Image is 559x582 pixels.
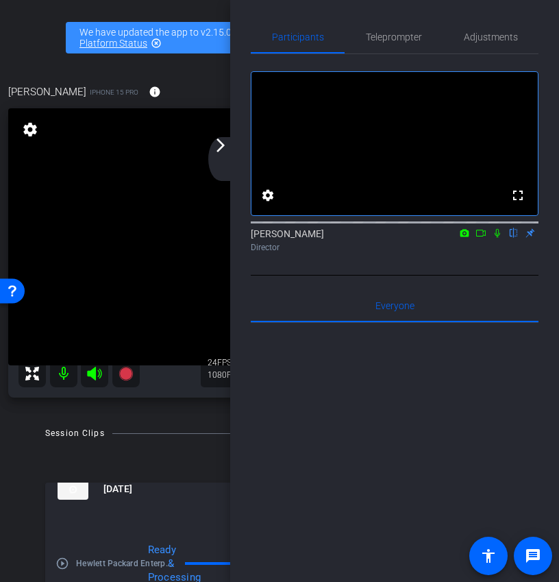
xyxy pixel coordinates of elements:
[151,38,162,49] mat-icon: highlight_off
[103,482,132,496] span: [DATE]
[480,548,497,564] mat-icon: accessibility
[55,557,69,570] mat-icon: play_circle_outline
[208,357,242,368] div: 24
[21,121,40,138] mat-icon: settings
[251,227,538,254] div: [PERSON_NAME]
[212,137,229,154] mat-icon: arrow_forward_ios
[464,32,518,42] span: Adjustments
[366,32,422,42] span: Teleprompter
[8,84,86,99] span: [PERSON_NAME]
[217,358,232,367] span: FPS
[272,32,324,42] span: Participants
[66,22,493,53] div: We have updated the app to v2.15.0. Please make sure the mobile user has the newest version.
[90,87,138,97] span: iPhone 15 Pro
[375,301,414,311] span: Everyone
[251,241,538,254] div: Director
[45,426,105,440] div: Session Clips
[525,548,541,564] mat-icon: message
[510,187,526,204] mat-icon: fullscreen
[149,86,161,98] mat-icon: info
[45,483,514,543] mat-expansion-panel-header: thumb-nail[DATE]Processing1
[79,38,147,49] a: Platform Status
[76,557,172,570] span: Hewlett Packard Enterprise x Joyuus - lmarceau-joyuus.com-[PERSON_NAME]-2025-08-18-14-03-04-557-0
[58,479,88,500] img: thumb-nail
[506,226,522,239] mat-icon: flip
[208,369,242,380] div: 1080P
[260,187,276,204] mat-icon: settings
